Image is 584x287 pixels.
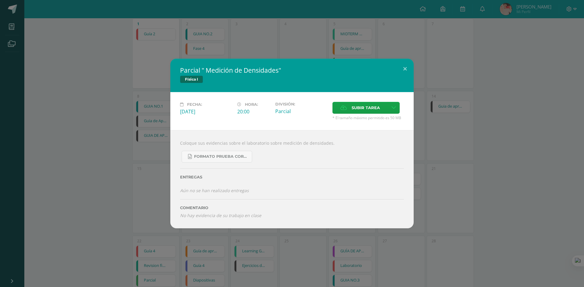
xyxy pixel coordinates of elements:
[180,175,404,179] label: Entregas
[237,108,270,115] div: 20:00
[180,188,249,193] i: Aún no se han realizado entregas
[245,102,258,107] span: Hora:
[187,102,202,107] span: Fecha:
[194,154,249,159] span: FORMATO PRUEBA CORTA O PARCIAL 4ta unidad.docx
[180,76,203,83] span: Física I
[182,151,252,163] a: FORMATO PRUEBA CORTA O PARCIAL 4ta unidad.docx
[352,102,380,113] span: Subir tarea
[180,108,232,115] div: [DATE]
[170,130,414,228] div: Coloque sus evidencias sobre el laboratorio sobre medición de densidades.
[180,213,261,218] i: No hay evidencia de su trabajo en clase
[180,66,404,74] h2: Parcial " Medición de Densidades"
[332,115,404,120] span: * El tamaño máximo permitido es 50 MB
[396,59,414,79] button: Close (Esc)
[275,108,328,115] div: Parcial
[180,206,404,210] label: Comentario
[275,102,328,106] label: División:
